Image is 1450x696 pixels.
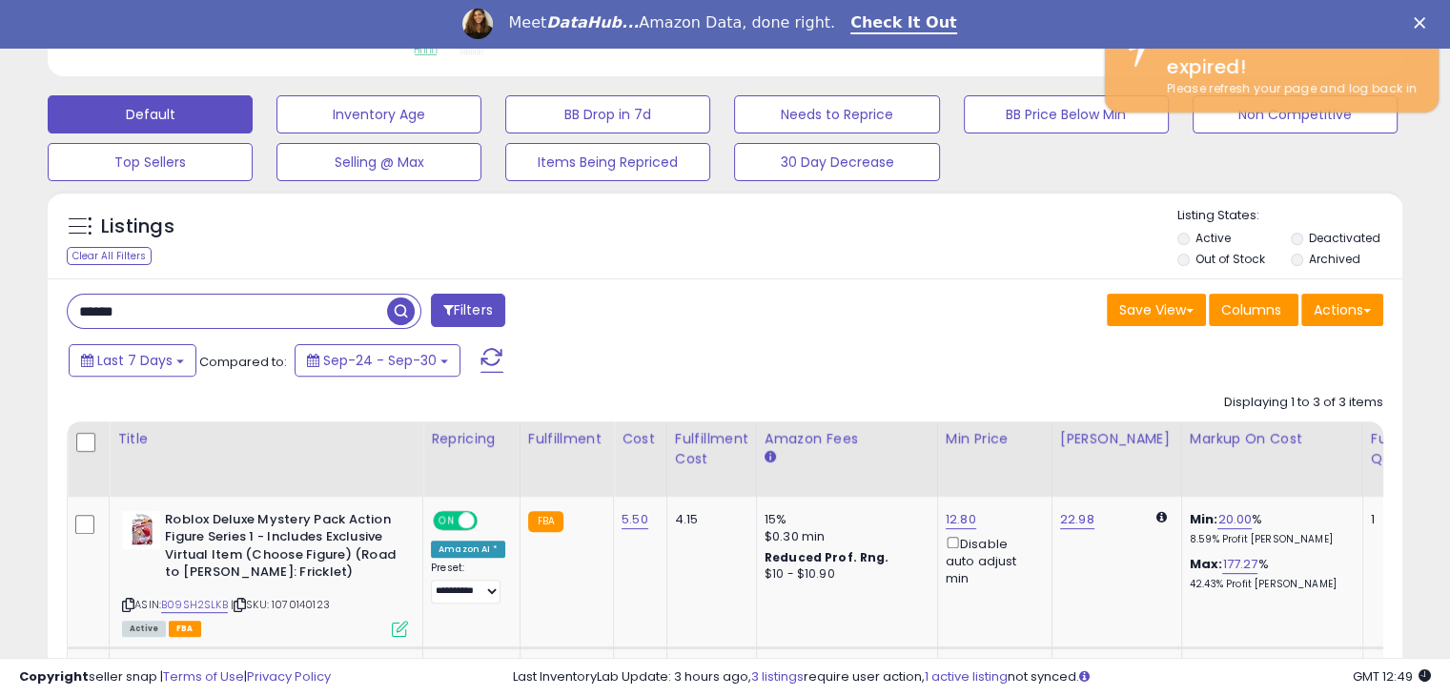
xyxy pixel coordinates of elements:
[734,143,939,181] button: 30 Day Decrease
[505,95,710,133] button: BB Drop in 7d
[751,667,804,686] a: 3 listings
[276,143,481,181] button: Selling @ Max
[1371,511,1430,528] div: 1
[1217,510,1252,529] a: 20.00
[1190,556,1348,591] div: %
[1190,511,1348,546] div: %
[122,511,408,635] div: ASIN:
[462,9,493,39] img: Profile image for Georgie
[435,512,459,528] span: ON
[1222,555,1257,574] a: 177.27
[199,353,287,371] span: Compared to:
[1308,230,1379,246] label: Deactivated
[765,429,929,449] div: Amazon Fees
[946,429,1044,449] div: Min Price
[431,429,512,449] div: Repricing
[1353,667,1431,686] span: 2025-10-13 12:49 GMT
[165,511,397,586] b: Roblox Deluxe Mystery Pack Action Figure Series 1 - Includes Exclusive Virtual Item (Choose Figur...
[1153,26,1424,80] div: Your session has expired!
[765,511,923,528] div: 15%
[508,13,835,32] div: Meet Amazon Data, done right.
[513,668,1431,686] div: Last InventoryLab Update: 3 hours ago, require user action, not synced.
[765,566,923,583] div: $10 - $10.90
[765,528,923,545] div: $0.30 min
[925,667,1008,686] a: 1 active listing
[765,549,889,565] b: Reduced Prof. Rng.
[117,429,415,449] div: Title
[1006,30,1039,48] span: $0.09
[1193,95,1398,133] button: Non Competitive
[1107,294,1206,326] button: Save View
[546,13,639,31] i: DataHub...
[431,294,505,327] button: Filters
[1301,294,1383,326] button: Actions
[101,214,174,240] h5: Listings
[431,562,505,604] div: Preset:
[946,510,976,529] a: 12.80
[1190,533,1348,546] p: 8.59% Profit [PERSON_NAME]
[295,344,460,377] button: Sep-24 - Sep-30
[528,429,605,449] div: Fulfillment
[19,668,331,686] div: seller snap | |
[69,344,196,377] button: Last 7 Days
[528,511,563,532] small: FBA
[946,533,1037,588] div: Disable auto adjust min
[169,621,201,637] span: FBA
[1190,555,1223,573] b: Max:
[675,429,748,469] div: Fulfillment Cost
[19,667,89,686] strong: Copyright
[1195,251,1265,267] label: Out of Stock
[276,95,481,133] button: Inventory Age
[1190,429,1355,449] div: Markup on Cost
[97,351,173,370] span: Last 7 Days
[675,511,742,528] div: 4.15
[850,13,957,34] a: Check It Out
[734,95,939,133] button: Needs to Reprice
[122,511,160,549] img: 41VIXNxKdyL._SL40_.jpg
[1177,207,1402,225] p: Listing States:
[1308,251,1359,267] label: Archived
[505,143,710,181] button: Items Being Repriced
[622,510,648,529] a: 5.50
[1060,510,1094,529] a: 22.98
[1153,80,1424,98] div: Please refresh your page and log back in
[1221,300,1281,319] span: Columns
[1195,230,1231,246] label: Active
[1371,429,1437,469] div: Fulfillable Quantity
[48,95,253,133] button: Default
[475,512,505,528] span: OFF
[161,597,228,613] a: B09SH2SLKB
[48,143,253,181] button: Top Sellers
[431,541,505,558] div: Amazon AI *
[67,247,152,265] div: Clear All Filters
[964,95,1169,133] button: BB Price Below Min
[1414,17,1433,29] div: Close
[1190,578,1348,591] p: 42.43% Profit [PERSON_NAME]
[1209,294,1298,326] button: Columns
[122,621,166,637] span: All listings currently available for purchase on Amazon
[1060,429,1174,449] div: [PERSON_NAME]
[1181,421,1362,497] th: The percentage added to the cost of goods (COGS) that forms the calculator for Min & Max prices.
[247,667,331,686] a: Privacy Policy
[622,429,659,449] div: Cost
[1190,510,1218,528] b: Min:
[163,667,244,686] a: Terms of Use
[1224,394,1383,412] div: Displaying 1 to 3 of 3 items
[765,449,776,466] small: Amazon Fees.
[323,351,437,370] span: Sep-24 - Sep-30
[231,597,330,612] span: | SKU: 1070140123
